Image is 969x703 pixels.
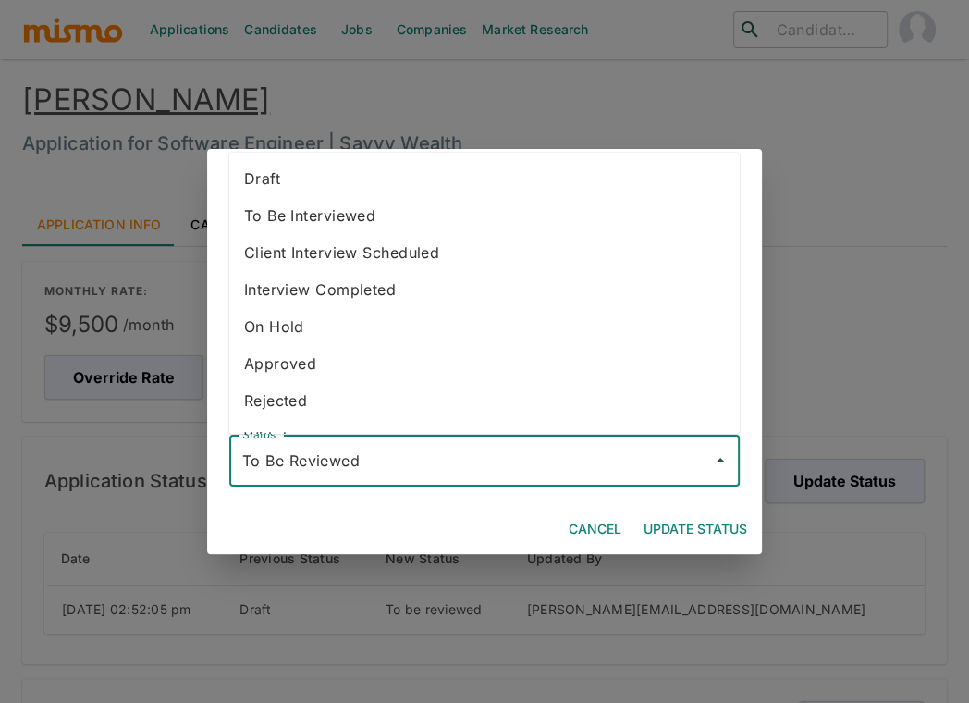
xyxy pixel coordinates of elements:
[229,271,740,308] li: Interview Completed
[707,448,733,474] button: Close
[229,419,740,456] li: Withdrawn
[229,197,740,234] li: To Be Interviewed
[207,149,762,208] h2: Change Application Status
[561,512,629,547] button: Cancel
[229,345,740,382] li: Approved
[242,426,276,442] label: Status
[229,382,740,419] li: Rejected
[636,512,754,547] button: Update Status
[229,308,740,345] li: On Hold
[229,234,740,271] li: Client Interview Scheduled
[229,160,740,197] li: Draft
